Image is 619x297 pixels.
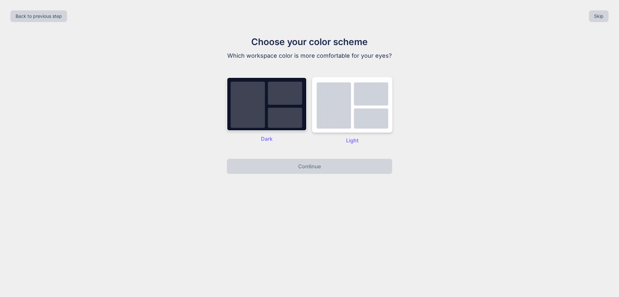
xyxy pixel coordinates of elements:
[312,137,392,144] p: Light
[227,135,307,143] p: Dark
[10,10,67,22] button: Back to previous step
[227,77,307,131] img: dark
[201,51,418,60] p: Which workspace color is more comfortable for your eyes?
[312,77,392,133] img: dark
[201,35,418,49] h1: Choose your color scheme
[227,159,392,174] button: Continue
[298,162,321,170] p: Continue
[589,10,609,22] button: Skip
